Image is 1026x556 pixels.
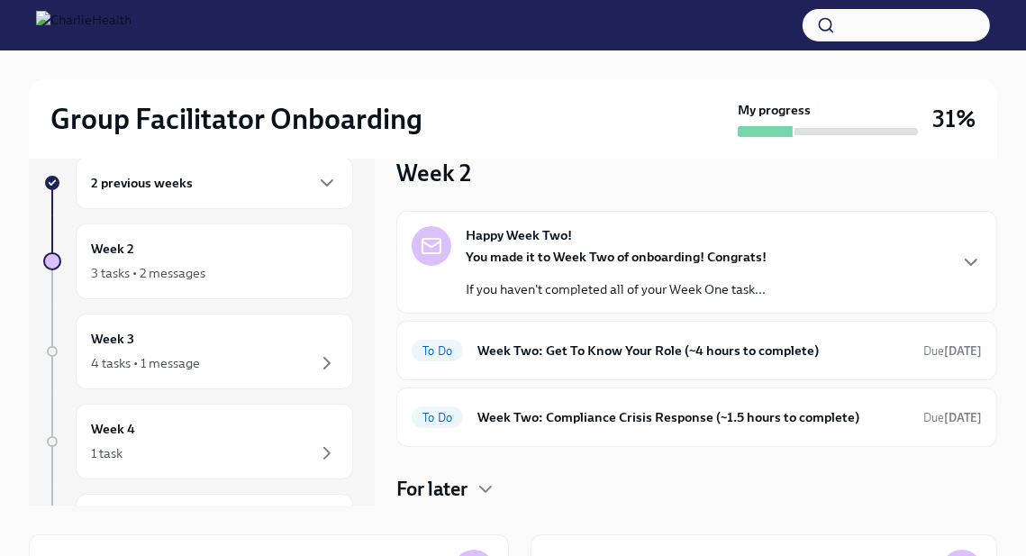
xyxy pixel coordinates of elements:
[944,344,982,358] strong: [DATE]
[477,341,909,360] h6: Week Two: Get To Know Your Role (~4 hours to complete)
[944,411,982,424] strong: [DATE]
[396,476,468,503] h4: For later
[91,239,134,259] h6: Week 2
[43,223,353,299] a: Week 23 tasks • 2 messages
[396,476,997,503] div: For later
[923,411,982,424] span: Due
[738,101,811,119] strong: My progress
[466,249,767,265] strong: You made it to Week Two of onboarding! Congrats!
[932,103,976,135] h3: 31%
[396,157,471,189] h3: Week 2
[91,419,135,439] h6: Week 4
[91,329,134,349] h6: Week 3
[43,314,353,389] a: Week 34 tasks • 1 message
[923,409,982,426] span: August 18th, 2025 10:00
[76,157,353,209] div: 2 previous weeks
[43,404,353,479] a: Week 41 task
[91,354,200,372] div: 4 tasks • 1 message
[36,11,132,40] img: CharlieHealth
[466,280,767,298] p: If you haven't completed all of your Week One task...
[923,344,982,358] span: Due
[412,336,982,365] a: To DoWeek Two: Get To Know Your Role (~4 hours to complete)Due[DATE]
[412,411,463,424] span: To Do
[91,264,205,282] div: 3 tasks • 2 messages
[50,101,422,137] h2: Group Facilitator Onboarding
[477,407,909,427] h6: Week Two: Compliance Crisis Response (~1.5 hours to complete)
[466,226,572,244] strong: Happy Week Two!
[412,344,463,358] span: To Do
[923,342,982,360] span: August 18th, 2025 10:00
[91,173,193,193] h6: 2 previous weeks
[412,403,982,432] a: To DoWeek Two: Compliance Crisis Response (~1.5 hours to complete)Due[DATE]
[91,444,123,462] div: 1 task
